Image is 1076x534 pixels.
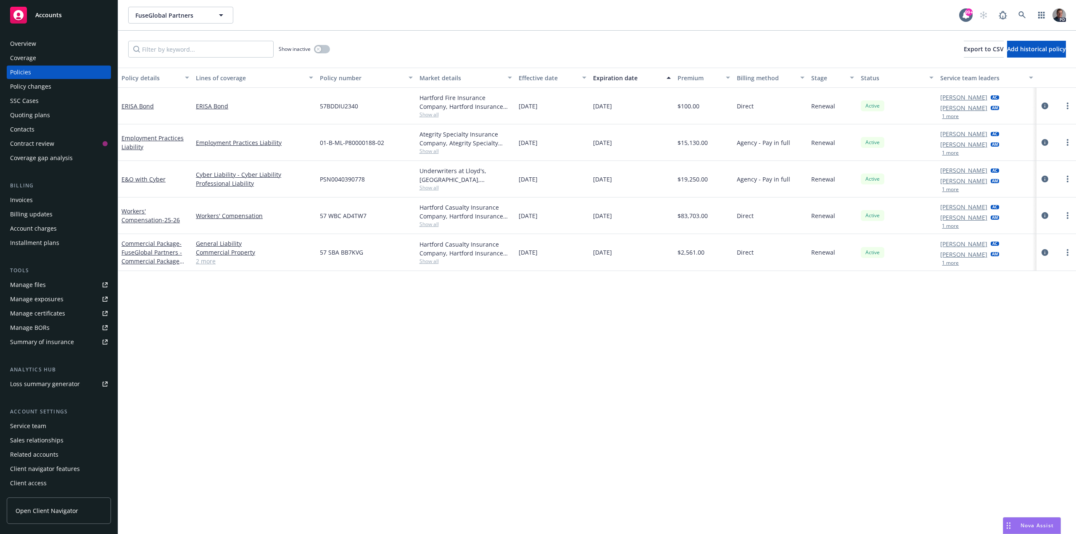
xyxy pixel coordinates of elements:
[678,248,704,257] span: $2,561.00
[940,166,987,175] a: [PERSON_NAME]
[1052,8,1066,22] img: photo
[864,102,881,110] span: Active
[864,212,881,219] span: Active
[7,222,111,235] a: Account charges
[196,248,313,257] a: Commercial Property
[419,258,512,265] span: Show all
[10,448,58,461] div: Related accounts
[1007,41,1066,58] button: Add historical policy
[965,8,973,16] div: 99+
[678,175,708,184] span: $19,250.00
[808,68,857,88] button: Stage
[593,175,612,184] span: [DATE]
[7,236,111,250] a: Installment plans
[7,335,111,349] a: Summary of insurance
[7,408,111,416] div: Account settings
[811,175,835,184] span: Renewal
[10,335,74,349] div: Summary of insurance
[940,203,987,211] a: [PERSON_NAME]
[10,37,36,50] div: Overview
[7,208,111,221] a: Billing updates
[1007,45,1066,53] span: Add historical policy
[519,211,538,220] span: [DATE]
[10,193,33,207] div: Invoices
[1021,522,1054,529] span: Nova Assist
[940,213,987,222] a: [PERSON_NAME]
[593,248,612,257] span: [DATE]
[811,211,835,220] span: Renewal
[419,221,512,228] span: Show all
[7,123,111,136] a: Contacts
[515,68,590,88] button: Effective date
[940,239,987,248] a: [PERSON_NAME]
[7,80,111,93] a: Policy changes
[942,260,959,266] button: 1 more
[121,74,180,82] div: Policy details
[861,74,924,82] div: Status
[519,138,538,147] span: [DATE]
[7,266,111,275] div: Tools
[7,366,111,374] div: Analytics hub
[7,151,111,165] a: Coverage gap analysis
[811,74,845,82] div: Stage
[128,7,233,24] button: FuseGlobal Partners
[857,68,937,88] button: Status
[320,74,403,82] div: Policy number
[320,102,358,110] span: 57BDDIU2340
[419,93,512,111] div: Hartford Fire Insurance Company, Hartford Insurance Group
[975,7,992,24] a: Start snowing
[196,102,313,110] a: ERISA Bond
[964,41,1004,58] button: Export to CSV
[121,207,180,224] a: Workers' Compensation
[593,102,612,110] span: [DATE]
[590,68,674,88] button: Expiration date
[419,74,503,82] div: Market details
[10,94,39,108] div: SSC Cases
[1003,517,1061,534] button: Nova Assist
[937,68,1036,88] button: Service team leaders
[10,419,46,433] div: Service team
[7,448,111,461] a: Related accounts
[10,137,54,150] div: Contract review
[7,434,111,447] a: Sales relationships
[7,94,111,108] a: SSC Cases
[193,68,316,88] button: Lines of coverage
[10,307,65,320] div: Manage certificates
[964,45,1004,53] span: Export to CSV
[519,248,538,257] span: [DATE]
[320,175,365,184] span: PSN0040390778
[7,307,111,320] a: Manage certificates
[1040,247,1050,258] a: circleInformation
[942,150,959,155] button: 1 more
[940,250,987,259] a: [PERSON_NAME]
[10,434,63,447] div: Sales relationships
[1014,7,1031,24] a: Search
[10,278,46,292] div: Manage files
[940,93,987,102] a: [PERSON_NAME]
[7,193,111,207] a: Invoices
[7,182,111,190] div: Billing
[320,248,363,257] span: 57 SBA BB7KVG
[7,321,111,334] a: Manage BORs
[10,321,50,334] div: Manage BORs
[10,462,80,476] div: Client navigator features
[737,74,795,82] div: Billing method
[678,138,708,147] span: $15,130.00
[16,506,78,515] span: Open Client Navigator
[196,74,304,82] div: Lines of coverage
[519,74,577,82] div: Effective date
[811,138,835,147] span: Renewal
[196,257,313,266] a: 2 more
[196,239,313,248] a: General Liability
[811,102,835,110] span: Renewal
[940,74,1023,82] div: Service team leaders
[737,138,790,147] span: Agency - Pay in full
[128,41,274,58] input: Filter by keyword...
[940,140,987,149] a: [PERSON_NAME]
[10,108,50,122] div: Quoting plans
[1063,101,1073,111] a: more
[678,74,721,82] div: Premium
[942,187,959,192] button: 1 more
[419,147,512,155] span: Show all
[7,476,111,490] a: Client access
